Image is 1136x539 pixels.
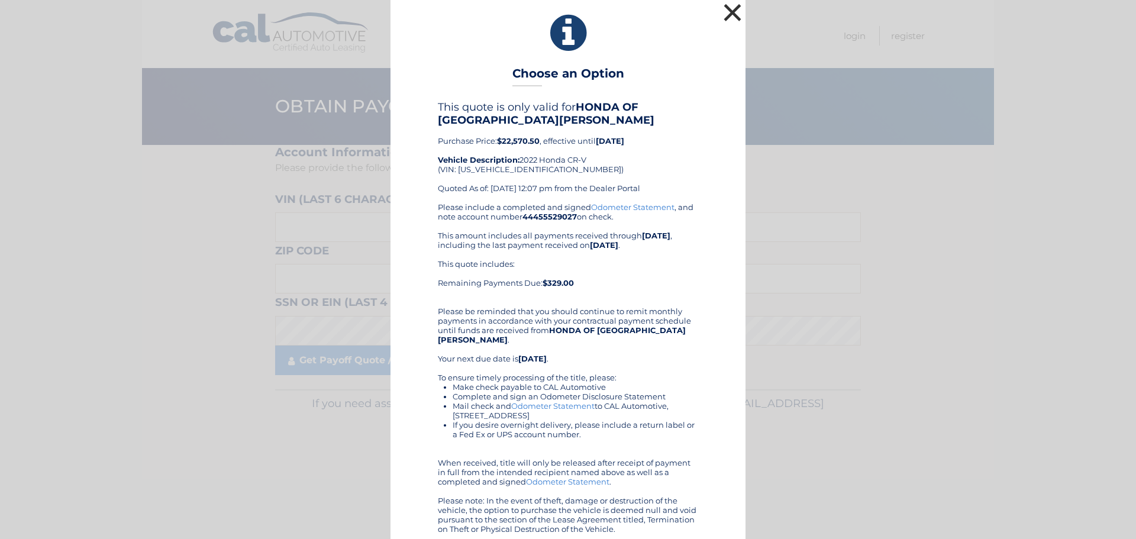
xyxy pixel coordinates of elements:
[522,212,577,221] b: 44455529027
[438,101,698,127] h4: This quote is only valid for
[526,477,609,486] a: Odometer Statement
[438,101,654,127] b: HONDA OF [GEOGRAPHIC_DATA][PERSON_NAME]
[453,392,698,401] li: Complete and sign an Odometer Disclosure Statement
[590,240,618,250] b: [DATE]
[518,354,547,363] b: [DATE]
[453,401,698,420] li: Mail check and to CAL Automotive, [STREET_ADDRESS]
[438,101,698,202] div: Purchase Price: , effective until 2022 Honda CR-V (VIN: [US_VEHICLE_IDENTIFICATION_NUMBER]) Quote...
[596,136,624,146] b: [DATE]
[438,325,686,344] b: HONDA OF [GEOGRAPHIC_DATA][PERSON_NAME]
[438,155,519,164] strong: Vehicle Description:
[497,136,540,146] b: $22,570.50
[642,231,670,240] b: [DATE]
[438,202,698,534] div: Please include a completed and signed , and note account number on check. This amount includes al...
[438,259,698,297] div: This quote includes: Remaining Payments Due:
[512,66,624,87] h3: Choose an Option
[453,382,698,392] li: Make check payable to CAL Automotive
[591,202,674,212] a: Odometer Statement
[453,420,698,439] li: If you desire overnight delivery, please include a return label or a Fed Ex or UPS account number.
[721,1,744,24] button: ×
[543,278,574,288] b: $329.00
[511,401,595,411] a: Odometer Statement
